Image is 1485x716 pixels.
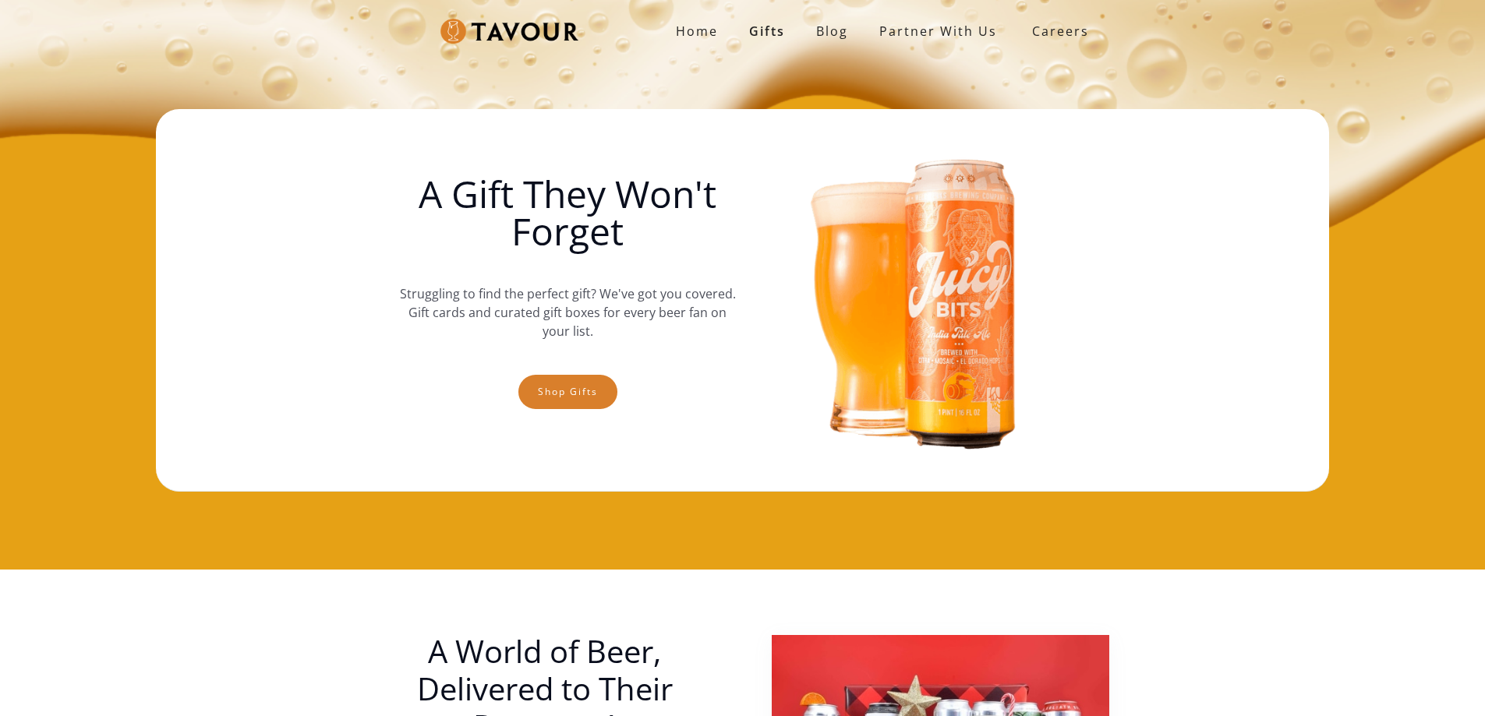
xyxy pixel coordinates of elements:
a: Careers [1013,9,1101,53]
strong: Home [676,23,718,40]
a: Gifts [734,16,801,47]
a: Blog [801,16,864,47]
a: Home [660,16,734,47]
a: Shop gifts [518,375,617,409]
h1: A Gift They Won't Forget [399,175,736,250]
strong: Careers [1032,16,1089,47]
a: partner with us [864,16,1013,47]
p: Struggling to find the perfect gift? We've got you covered. Gift cards and curated gift boxes for... [399,269,736,356]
